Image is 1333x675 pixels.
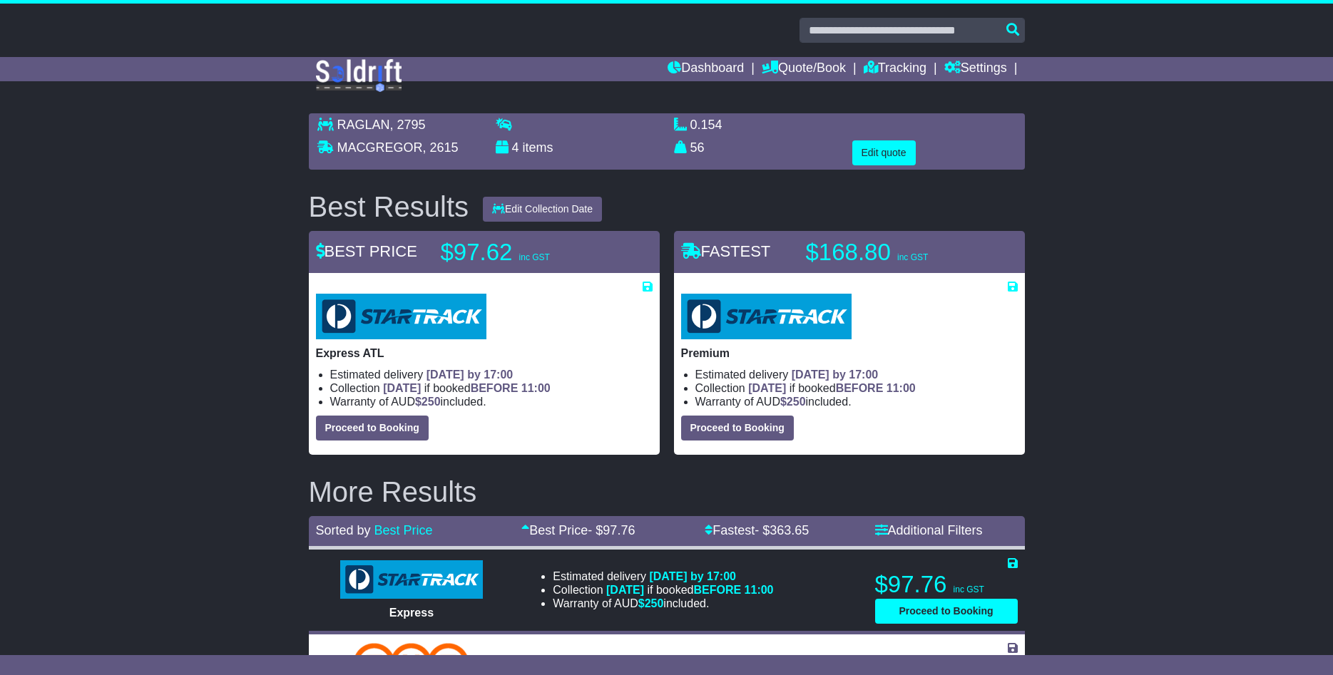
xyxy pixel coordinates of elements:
span: Express [389,607,434,619]
button: Edit Collection Date [483,197,602,222]
span: inc GST [519,252,550,262]
li: Collection [695,381,1018,395]
span: $ [780,396,806,408]
a: Quote/Book [762,57,846,81]
li: Estimated delivery [330,368,653,381]
span: - $ [755,523,809,537]
span: FASTEST [681,242,771,260]
span: BEFORE [836,382,884,394]
span: 97.76 [603,523,635,537]
li: Estimated delivery [553,570,773,583]
a: Settings [944,57,1007,81]
button: Proceed to Booking [316,416,429,440]
span: 11:00 [887,382,916,394]
span: [DATE] [383,382,421,394]
li: Warranty of AUD included. [695,395,1018,408]
span: 56 [690,140,705,155]
span: MACGREGOR [337,140,423,155]
span: [DATE] [748,382,786,394]
span: 0.154 [690,118,722,132]
a: Fastest- $363.65 [705,523,809,537]
span: - $ [588,523,635,537]
span: 250 [422,396,441,408]
li: Warranty of AUD included. [330,395,653,408]
li: Warranty of AUD included. [553,597,773,610]
span: BEST PRICE [316,242,417,260]
span: if booked [606,584,773,596]
img: StarTrack: Express [340,560,483,599]
span: $ [415,396,441,408]
p: $97.62 [441,238,619,267]
span: RAGLAN [337,118,390,132]
p: $168.80 [806,238,984,267]
h2: More Results [309,476,1025,507]
span: BEFORE [471,382,519,394]
button: Proceed to Booking [681,416,794,440]
li: Estimated delivery [695,368,1018,381]
span: [DATE] [606,584,644,596]
a: Additional Filters [875,523,983,537]
button: Proceed to Booking [875,599,1018,624]
div: Best Results [302,191,476,222]
p: $97.76 [875,570,1018,599]
span: inc GST [897,252,928,262]
span: 250 [645,597,664,609]
span: , 2615 [423,140,459,155]
span: if booked [383,382,550,394]
span: items [523,140,553,155]
span: BEFORE [693,584,741,596]
p: Express ATL [316,346,653,360]
a: Dashboard [668,57,744,81]
li: Collection [330,381,653,395]
img: StarTrack: Express ATL [316,294,486,339]
span: 250 [787,396,806,408]
span: [DATE] by 17:00 [792,369,879,381]
a: Tracking [864,57,926,81]
span: Sorted by [316,523,371,537]
p: Premium [681,346,1018,360]
button: Edit quote [852,140,916,165]
li: Collection [553,583,773,597]
span: if booked [748,382,915,394]
a: Best Price [374,523,433,537]
span: , 2795 [390,118,426,132]
li: Estimated delivery [553,654,773,668]
span: $ [638,597,664,609]
span: inc GST [954,584,984,594]
span: 11:00 [521,382,551,394]
img: StarTrack: Premium [681,294,852,339]
span: [DATE] by 17:00 [649,570,736,582]
span: 11:00 [745,584,774,596]
span: [DATE] by 17:00 [427,369,514,381]
span: 4 [512,140,519,155]
a: Best Price- $97.76 [521,523,635,537]
span: 363.65 [770,523,809,537]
